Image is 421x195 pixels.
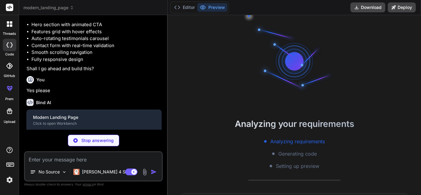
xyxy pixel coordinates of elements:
label: code [5,52,14,57]
button: Preview [197,3,227,12]
img: icon [151,169,157,175]
img: settings [4,175,15,185]
li: Features grid with hover effects [31,28,161,35]
li: Contact form with real-time validation [31,42,161,49]
div: Click to open Workbench [33,121,145,126]
h6: You [36,77,45,83]
img: attachment [141,169,148,176]
span: privacy [83,182,94,186]
label: Upload [4,119,15,124]
div: Modern Landing Page [33,114,145,120]
p: No Source [39,169,60,175]
p: Stop answering [81,137,114,144]
p: Always double-check its answers. Your in Bind [24,181,163,187]
img: Pick Models [62,169,67,175]
span: modern_landing_page [23,5,74,11]
button: Editor [172,3,197,12]
li: Hero section with animated CTA [31,21,161,28]
label: threads [3,31,16,36]
li: Fully responsive design [31,56,161,63]
p: Yes please [27,87,161,94]
span: Setting up preview [276,162,319,170]
h2: Analyzing your requirements [168,117,421,130]
label: prem [5,96,14,102]
img: Claude 4 Sonnet [73,169,80,175]
label: GitHub [4,73,15,79]
li: Auto-rotating testimonials carousel [31,35,161,42]
button: Download [350,2,385,12]
span: Analyzing requirements [270,138,325,145]
button: Modern Landing PageClick to open Workbench [27,110,151,130]
p: Shall I go ahead and build this? [27,65,161,72]
h6: Bind AI [36,100,51,106]
button: Deploy [388,2,416,12]
p: [PERSON_NAME] 4 S.. [82,169,128,175]
span: Generating code [278,150,317,157]
li: Smooth scrolling navigation [31,49,161,56]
